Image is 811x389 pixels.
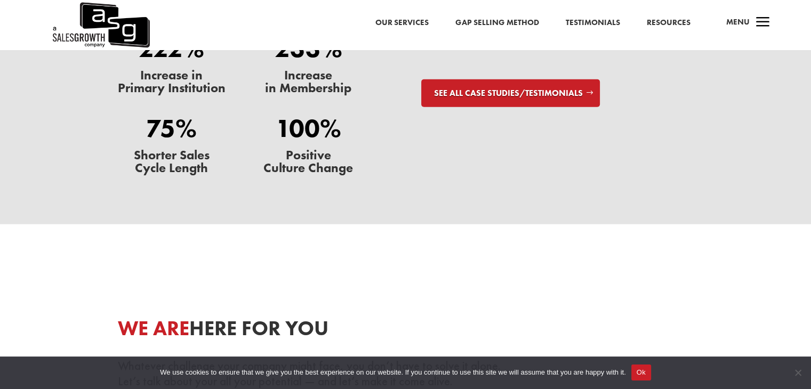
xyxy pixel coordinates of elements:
[421,79,600,107] a: See all case studies/testimonials
[792,367,803,378] span: No
[566,16,620,30] a: Testimonials
[631,364,651,380] button: Ok
[175,112,197,144] span: %
[118,315,189,342] span: We Are
[726,17,750,27] span: Menu
[118,149,226,180] h3: Shorter Sales Cycle Length
[320,112,341,144] span: %
[146,112,175,144] span: 75
[375,16,429,30] a: Our Services
[160,367,625,378] span: We use cookies to ensure that we give you the best experience on our website. If you continue to ...
[254,69,363,100] h3: Increase in Membership
[647,16,690,30] a: Resources
[254,149,363,180] h3: Positive Culture Change
[118,69,226,100] h3: Increase in Primary Institution
[455,16,539,30] a: Gap Selling Method
[752,12,774,34] span: a
[276,112,320,144] span: 100
[118,315,518,347] h3: Here For You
